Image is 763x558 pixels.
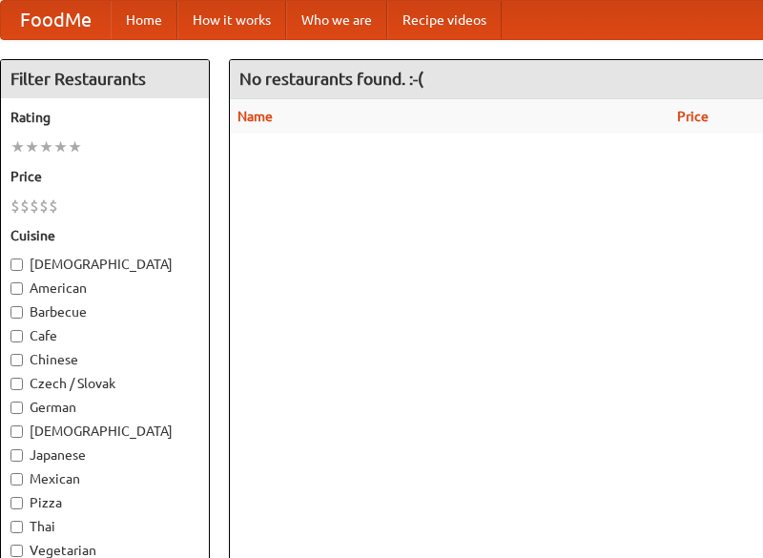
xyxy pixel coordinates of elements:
li: $ [39,196,49,217]
label: American [10,279,199,298]
label: Mexican [10,469,199,488]
input: Thai [10,521,23,533]
a: How it works [177,1,286,39]
li: ★ [53,136,68,157]
label: Japanese [10,445,199,465]
label: Czech / Slovak [10,374,199,393]
a: Name [237,109,273,124]
h5: Price [10,167,199,186]
li: ★ [25,136,39,157]
input: Pizza [10,497,23,509]
label: [DEMOGRAPHIC_DATA] [10,422,199,441]
input: [DEMOGRAPHIC_DATA] [10,258,23,271]
li: $ [10,196,20,217]
li: ★ [10,136,25,157]
input: Cafe [10,330,23,342]
li: $ [30,196,39,217]
label: German [10,398,199,417]
a: Price [677,109,709,124]
li: ★ [68,136,82,157]
a: Who we are [286,1,387,39]
a: Recipe videos [387,1,502,39]
input: Czech / Slovak [10,378,23,390]
a: FoodMe [1,1,111,39]
input: Chinese [10,354,23,366]
h5: Rating [10,108,199,127]
label: Cafe [10,326,199,345]
h5: Cuisine [10,226,199,245]
input: American [10,282,23,295]
input: [DEMOGRAPHIC_DATA] [10,425,23,438]
label: Thai [10,517,199,536]
label: [DEMOGRAPHIC_DATA] [10,255,199,274]
li: $ [49,196,58,217]
li: ★ [39,136,53,157]
label: Pizza [10,493,199,512]
input: Vegetarian [10,545,23,557]
input: Japanese [10,449,23,462]
label: Barbecue [10,302,199,321]
input: German [10,402,23,414]
label: Chinese [10,350,199,369]
input: Barbecue [10,306,23,319]
input: Mexican [10,473,23,486]
ng-pluralize: No restaurants found. :-( [239,70,423,88]
h4: Filter Restaurants [1,60,209,98]
li: $ [20,196,30,217]
a: Home [111,1,177,39]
